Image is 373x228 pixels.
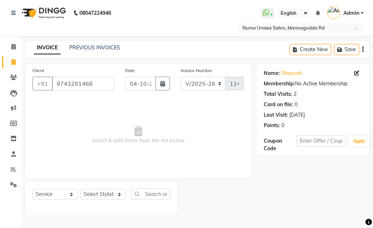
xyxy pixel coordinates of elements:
button: +91 [32,77,53,90]
button: Save [334,44,359,55]
div: No Active Membership [264,80,362,88]
div: 0 [295,101,298,108]
img: logo [18,3,68,23]
label: Client [32,67,44,74]
a: PREVIOUS INVOICES [69,44,120,51]
img: Admin [327,6,340,19]
button: Apply [349,136,369,147]
div: Points: [264,122,280,129]
button: Create New [290,44,331,55]
span: Admin [343,9,359,17]
a: INVOICE [34,41,61,54]
div: Membership: [264,80,295,88]
div: [DATE] [289,111,305,119]
div: Coupon Code [264,137,297,152]
input: Search or Scan [131,188,170,200]
div: 0 [281,122,284,129]
label: Date [125,67,135,74]
div: 2 [294,90,297,98]
div: Name: [264,70,280,77]
div: Card on file: [264,101,293,108]
b: 08047224946 [79,3,111,23]
span: Select & add items from the list below [32,99,244,171]
div: Last Visit: [264,111,288,119]
input: Search by Name/Mobile/Email/Code [52,77,114,90]
input: Enter Offer / Coupon Code [297,135,346,147]
label: Invoice Number [181,67,212,74]
div: Total Visits: [264,90,292,98]
a: Dhanush [281,70,302,77]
